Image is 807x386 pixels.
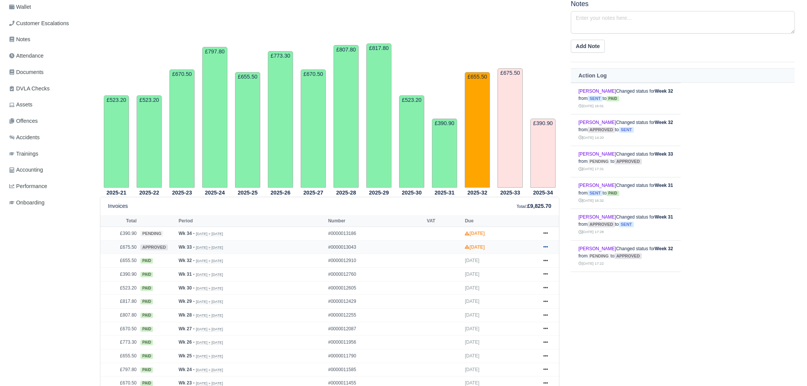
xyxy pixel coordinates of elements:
[100,268,139,281] td: £390.90
[104,95,129,188] td: £523.20
[326,268,425,281] td: #0000012760
[465,299,479,304] span: [DATE]
[578,167,604,171] small: [DATE] 17:31
[9,51,43,60] span: Attendance
[655,214,673,220] strong: Week 31
[100,295,139,309] td: £817.80
[140,381,153,386] span: paid
[179,285,195,291] strong: Wk 30 -
[527,188,559,197] th: 2025-34
[9,68,43,77] span: Documents
[179,353,195,359] strong: Wk 25 -
[6,16,91,31] a: Customer Escalations
[179,299,195,304] strong: Wk 29 -
[326,295,425,309] td: #0000012429
[108,203,128,209] h6: Invoices
[571,240,681,272] td: Changed status for from to
[399,95,424,188] td: £523.20
[166,188,198,197] th: 2025-23
[578,198,604,203] small: [DATE] 16:32
[179,339,195,345] strong: Wk 26 -
[196,299,223,304] small: [DATE] » [DATE]
[578,183,616,188] a: [PERSON_NAME]
[100,349,139,363] td: £655.50
[100,227,139,241] td: £390.90
[461,188,494,197] th: 2025-32
[196,368,223,372] small: [DATE] » [DATE]
[179,312,195,318] strong: Wk 28 -
[9,3,31,11] span: Wallet
[326,227,425,241] td: #0000013186
[140,354,153,359] span: paid
[465,272,479,277] span: [DATE]
[179,380,195,386] strong: Wk 23 -
[465,367,479,372] span: [DATE]
[6,179,91,194] a: Performance
[571,83,681,114] td: Changed status for from to
[571,177,681,209] td: Changed status for from to
[588,159,610,164] span: pending
[366,43,391,188] td: £817.80
[655,120,673,125] strong: Week 32
[140,367,153,373] span: paid
[179,272,195,277] strong: Wk 31 -
[578,261,604,265] small: [DATE] 17:22
[100,254,139,268] td: £655.50
[9,35,30,44] span: Notes
[769,349,807,386] div: Chat Widget
[297,188,330,197] th: 2025-27
[530,119,556,188] td: £390.90
[578,230,604,234] small: [DATE] 17:28
[6,130,91,145] a: Accidents
[264,188,297,197] th: 2025-26
[177,215,326,227] th: Period
[326,363,425,376] td: #0000011585
[326,349,425,363] td: #0000011790
[428,188,461,197] th: 2025-31
[6,162,91,177] a: Accounting
[196,259,223,263] small: [DATE] » [DATE]
[196,286,223,291] small: [DATE] » [DATE]
[578,246,616,251] a: [PERSON_NAME]
[6,97,91,112] a: Assets
[432,119,457,188] td: £390.90
[588,253,610,259] span: pending
[198,188,231,197] th: 2025-24
[362,188,395,197] th: 2025-29
[588,222,615,227] span: approved
[655,183,673,188] strong: Week 31
[578,151,616,157] a: [PERSON_NAME]
[619,127,634,133] span: sent
[9,117,38,125] span: Offences
[196,340,223,345] small: [DATE] » [DATE]
[425,215,463,227] th: VAT
[655,88,673,94] strong: Week 32
[9,198,45,207] span: Onboarding
[330,188,362,197] th: 2025-28
[100,188,133,197] th: 2025-21
[231,188,264,197] th: 2025-25
[268,51,293,188] td: £773.30
[140,231,163,236] span: pending
[140,340,153,345] span: paid
[9,150,38,158] span: Trainings
[326,309,425,322] td: #0000012255
[179,258,195,263] strong: Wk 32 -
[517,202,551,211] div: :
[140,272,153,277] span: paid
[100,363,139,376] td: £797.80
[100,336,139,349] td: £773.30
[517,204,526,209] small: Total
[6,48,91,63] a: Attendance
[326,322,425,336] td: #0000012087
[196,327,223,331] small: [DATE] » [DATE]
[140,286,153,291] span: paid
[196,232,223,236] small: [DATE] » [DATE]
[465,231,485,236] strong: [DATE]
[606,96,619,101] span: paid
[100,215,139,227] th: Total
[9,133,40,142] span: Accidents
[465,285,479,291] span: [DATE]
[9,19,69,28] span: Customer Escalations
[6,65,91,80] a: Documents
